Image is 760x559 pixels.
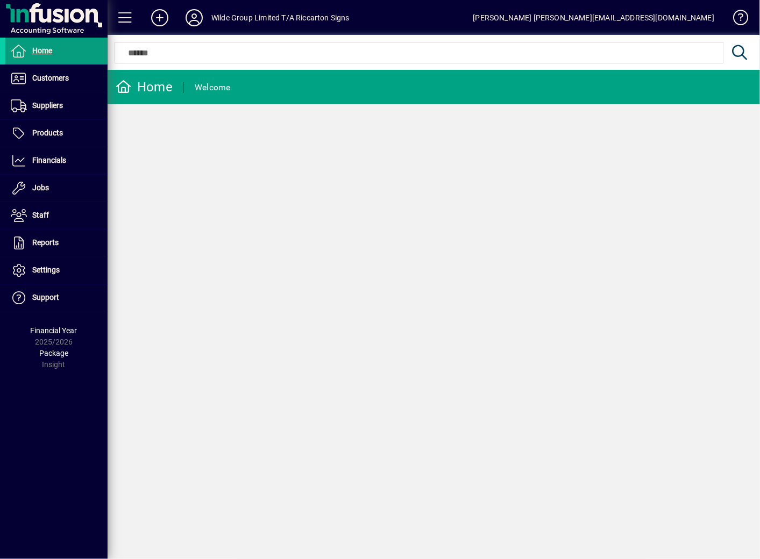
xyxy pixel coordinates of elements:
[32,128,63,137] span: Products
[5,202,108,229] a: Staff
[5,284,108,311] a: Support
[32,46,52,55] span: Home
[211,9,350,26] div: Wilde Group Limited T/A Riccarton Signs
[32,183,49,192] span: Jobs
[32,238,59,247] span: Reports
[32,293,59,302] span: Support
[32,156,66,164] span: Financials
[31,326,77,335] span: Financial Year
[143,8,177,27] button: Add
[39,349,68,357] span: Package
[116,78,173,96] div: Home
[5,147,108,174] a: Financials
[5,230,108,256] a: Reports
[32,211,49,219] span: Staff
[32,101,63,110] span: Suppliers
[177,8,211,27] button: Profile
[5,257,108,284] a: Settings
[32,266,60,274] span: Settings
[5,175,108,202] a: Jobs
[5,65,108,92] a: Customers
[725,2,747,37] a: Knowledge Base
[195,79,231,96] div: Welcome
[32,74,69,82] span: Customers
[473,9,714,26] div: [PERSON_NAME] [PERSON_NAME][EMAIL_ADDRESS][DOMAIN_NAME]
[5,92,108,119] a: Suppliers
[5,120,108,147] a: Products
